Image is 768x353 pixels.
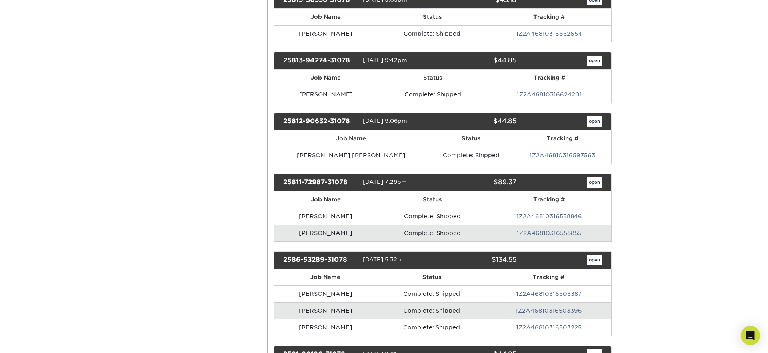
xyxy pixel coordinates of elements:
[378,70,488,86] th: Status
[428,130,514,147] th: Status
[378,208,487,225] td: Complete: Shipped
[516,30,582,37] a: 1Z2A46810316652654
[377,319,486,336] td: Complete: Shipped
[274,208,378,225] td: [PERSON_NAME]
[363,118,407,124] span: [DATE] 9:06pm
[516,307,582,314] a: 1Z2A46810316503396
[587,177,602,188] a: open
[436,116,522,127] div: $44.85
[378,191,487,208] th: Status
[514,130,611,147] th: Tracking #
[517,91,582,98] a: 1Z2A46810316624201
[274,147,428,164] td: [PERSON_NAME] [PERSON_NAME]
[274,70,378,86] th: Job Name
[277,255,363,265] div: 2586-53289-31078
[2,329,68,350] iframe: Google Customer Reviews
[377,302,486,319] td: Complete: Shipped
[436,255,522,265] div: $134.55
[486,269,611,285] th: Tracking #
[378,86,488,103] td: Complete: Shipped
[274,86,378,103] td: [PERSON_NAME]
[363,57,407,64] span: [DATE] 9:42pm
[516,213,582,219] a: 1Z2A46810316558846
[274,9,378,25] th: Job Name
[274,25,378,42] td: [PERSON_NAME]
[274,130,428,147] th: Job Name
[587,56,602,66] a: open
[378,25,487,42] td: Complete: Shipped
[587,255,602,265] a: open
[436,56,522,66] div: $44.85
[377,285,486,302] td: Complete: Shipped
[277,56,363,66] div: 25813-94274-31078
[587,116,602,127] a: open
[274,319,378,336] td: [PERSON_NAME]
[488,70,611,86] th: Tracking #
[274,302,378,319] td: [PERSON_NAME]
[428,147,514,164] td: Complete: Shipped
[274,269,378,285] th: Job Name
[741,326,760,345] div: Open Intercom Messenger
[516,291,582,297] a: 1Z2A46810316503387
[436,177,522,188] div: $89.37
[277,177,363,188] div: 25811-72987-31078
[487,191,611,208] th: Tracking #
[378,225,487,241] td: Complete: Shipped
[516,324,582,331] a: 1Z2A46810316503225
[363,256,407,263] span: [DATE] 5:32pm
[530,152,595,158] a: 1Z2A46810316597563
[487,9,612,25] th: Tracking #
[277,116,363,127] div: 25812-90632-31078
[274,225,378,241] td: [PERSON_NAME]
[274,191,378,208] th: Job Name
[517,230,582,236] a: 1Z2A46810316558855
[363,179,407,185] span: [DATE] 7:29pm
[274,285,378,302] td: [PERSON_NAME]
[378,9,487,25] th: Status
[377,269,486,285] th: Status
